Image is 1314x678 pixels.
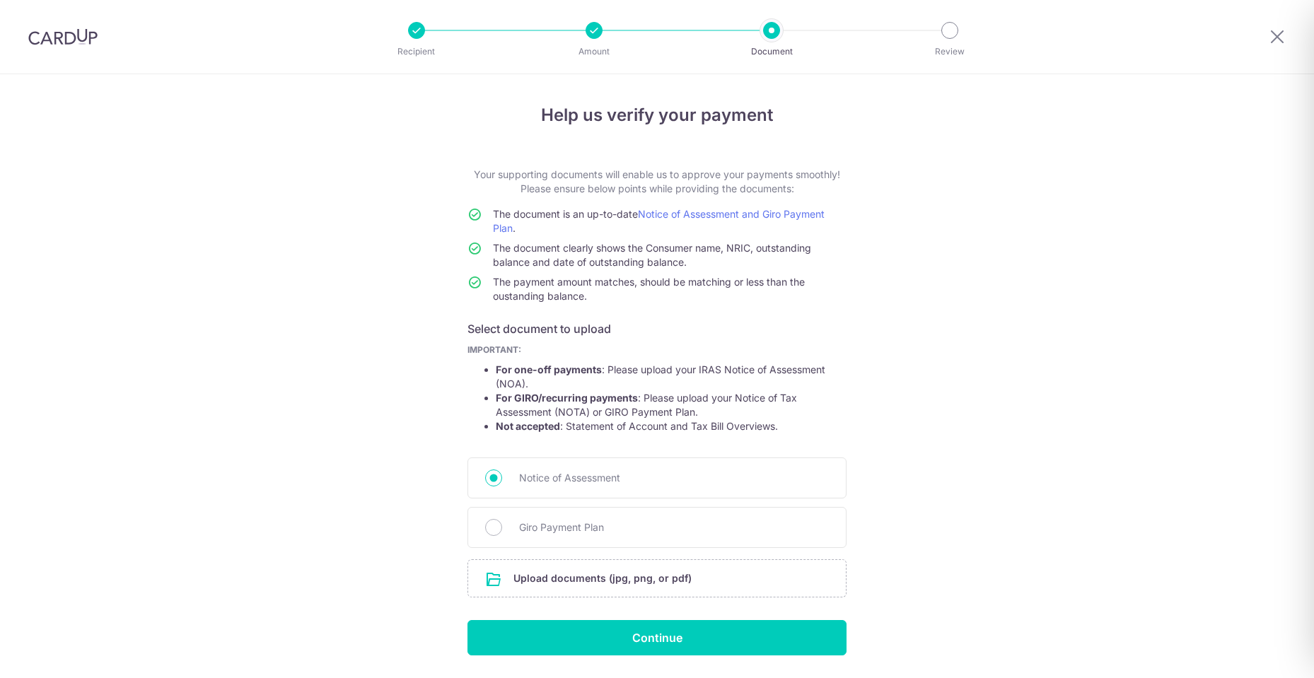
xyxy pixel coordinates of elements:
[496,363,602,375] strong: For one-off payments
[719,45,824,59] p: Document
[897,45,1002,59] p: Review
[364,45,469,59] p: Recipient
[467,320,847,337] h6: Select document to upload
[493,276,805,302] span: The payment amount matches, should be matching or less than the oustanding balance.
[519,469,829,486] span: Notice of Assessment
[467,559,847,597] div: Upload documents (jpg, png, or pdf)
[467,620,847,655] input: Continue
[493,208,825,234] span: The document is an up-to-date .
[519,519,829,536] span: Giro Payment Plan
[496,363,847,391] li: : Please upload your IRAS Notice of Assessment (NOA).
[1223,636,1300,671] iframe: Opens a widget where you can find more information
[467,168,847,196] p: Your supporting documents will enable us to approve your payments smoothly! Please ensure below p...
[28,28,98,45] img: CardUp
[542,45,646,59] p: Amount
[493,242,811,268] span: The document clearly shows the Consumer name, NRIC, outstanding balance and date of outstanding b...
[496,391,847,419] li: : Please upload your Notice of Tax Assessment (NOTA) or GIRO Payment Plan.
[493,208,825,234] a: Notice of Assessment and Giro Payment Plan
[467,344,521,355] b: IMPORTANT:
[496,420,560,432] strong: Not accepted
[496,419,847,433] li: : Statement of Account and Tax Bill Overviews.
[467,103,847,128] h4: Help us verify your payment
[496,392,638,404] strong: For GIRO/recurring payments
